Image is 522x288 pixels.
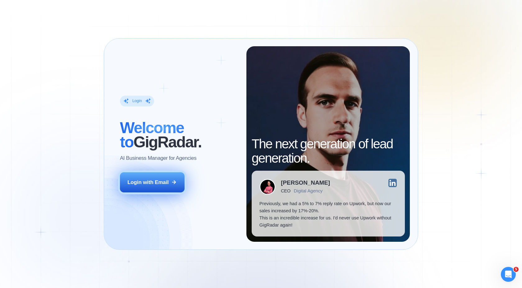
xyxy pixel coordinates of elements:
[259,200,397,229] p: Previously, we had a 5% to 7% reply rate on Upwork, but now our sales increased by 17%-20%. This ...
[514,267,519,272] span: 5
[120,121,239,149] h2: ‍ GigRadar.
[294,188,323,194] div: Digital Agency
[120,155,196,162] p: AI Business Manager for Agencies
[132,98,142,104] div: Login
[252,137,405,165] h2: The next generation of lead generation.
[120,172,185,192] button: Login with Email
[127,179,169,186] div: Login with Email
[120,119,184,151] span: Welcome to
[281,180,330,186] div: [PERSON_NAME]
[501,267,516,282] iframe: Intercom live chat
[281,188,291,194] div: CEO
